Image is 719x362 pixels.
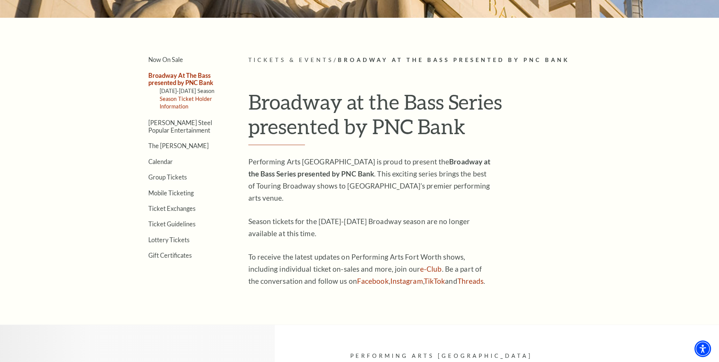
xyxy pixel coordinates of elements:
h1: Broadway at the Bass Series presented by PNC Bank [248,90,594,145]
span: Tickets & Events [248,57,334,63]
a: Group Tickets [148,173,187,181]
span: Broadway At The Bass presented by PNC Bank [338,57,570,63]
p: Season tickets for the [DATE]-[DATE] Broadway season are no longer available at this time. [248,215,494,240]
a: Lottery Tickets [148,236,189,243]
a: Calendar [148,158,173,165]
a: Ticket Guidelines [148,220,196,227]
p: / [248,56,594,65]
a: Threads - open in a new tab [457,277,484,285]
a: [PERSON_NAME] Steel Popular Entertainment [148,119,212,133]
div: Accessibility Menu [694,340,711,357]
a: Instagram - open in a new tab [390,277,423,285]
p: Performing Arts [GEOGRAPHIC_DATA] is proud to present the . This exciting series brings the best ... [248,156,494,204]
a: The [PERSON_NAME] [148,142,209,149]
p: To receive the latest updates on Performing Arts Fort Worth shows, including individual ticket on... [248,251,494,287]
a: Broadway At The Bass presented by PNC Bank [148,72,213,86]
a: [DATE]-[DATE] Season [160,88,215,94]
a: TikTok - open in a new tab [424,277,445,285]
a: Mobile Ticketing [148,189,194,196]
a: Gift Certificates [148,252,192,259]
a: e-Club [420,265,442,273]
a: Facebook - open in a new tab [357,277,389,285]
a: Ticket Exchanges [148,205,196,212]
strong: Broadway at the Bass Series presented by PNC Bank [248,157,491,178]
a: Season Ticket Holder Information [160,96,212,110]
a: Now On Sale [148,56,183,63]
